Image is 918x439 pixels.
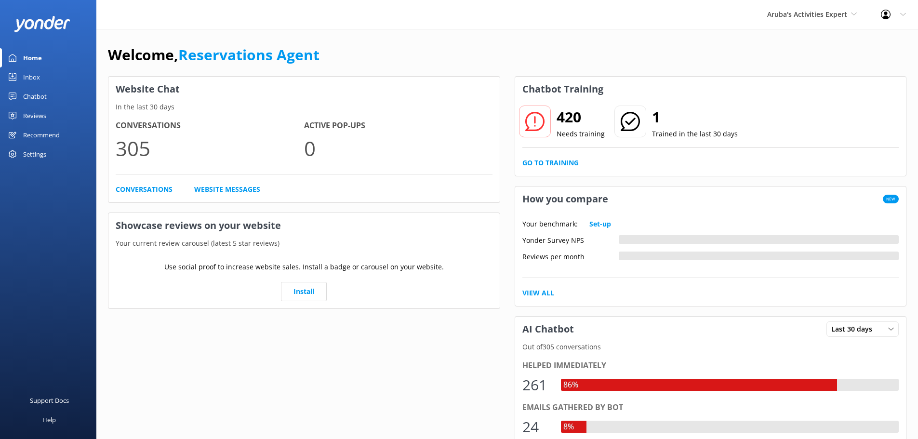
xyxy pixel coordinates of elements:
[108,238,500,249] p: Your current review carousel (latest 5 star reviews)
[561,421,576,433] div: 8%
[116,120,304,132] h4: Conversations
[652,106,738,129] h2: 1
[522,359,899,372] div: Helped immediately
[522,235,619,244] div: Yonder Survey NPS
[589,219,611,229] a: Set-up
[522,288,554,298] a: View All
[515,186,615,212] h3: How you compare
[652,129,738,139] p: Trained in the last 30 days
[561,379,581,391] div: 86%
[522,415,551,439] div: 24
[522,219,578,229] p: Your benchmark:
[14,16,70,32] img: yonder-white-logo.png
[108,77,500,102] h3: Website Chat
[178,45,319,65] a: Reservations Agent
[831,324,878,334] span: Last 30 days
[164,262,444,272] p: Use social proof to increase website sales. Install a badge or carousel on your website.
[522,252,619,260] div: Reviews per month
[304,132,492,164] p: 0
[515,77,611,102] h3: Chatbot Training
[23,125,60,145] div: Recommend
[883,195,899,203] span: New
[108,43,319,67] h1: Welcome,
[23,145,46,164] div: Settings
[23,67,40,87] div: Inbox
[108,102,500,112] p: In the last 30 days
[42,410,56,429] div: Help
[30,391,69,410] div: Support Docs
[515,317,581,342] h3: AI Chatbot
[557,106,605,129] h2: 420
[767,10,847,19] span: Aruba's Activities Expert
[515,342,906,352] p: Out of 305 conversations
[522,401,899,414] div: Emails gathered by bot
[116,184,173,195] a: Conversations
[281,282,327,301] a: Install
[23,48,42,67] div: Home
[108,213,500,238] h3: Showcase reviews on your website
[522,373,551,397] div: 261
[522,158,579,168] a: Go to Training
[557,129,605,139] p: Needs training
[304,120,492,132] h4: Active Pop-ups
[116,132,304,164] p: 305
[23,87,47,106] div: Chatbot
[194,184,260,195] a: Website Messages
[23,106,46,125] div: Reviews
